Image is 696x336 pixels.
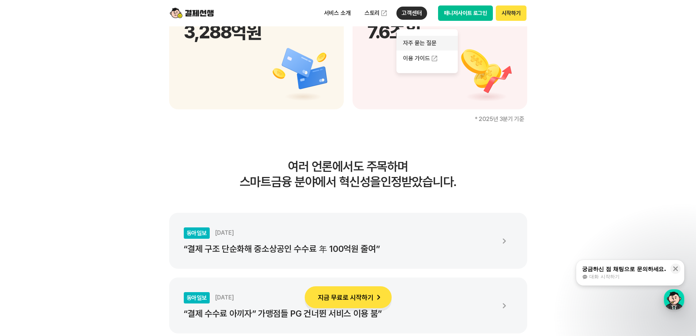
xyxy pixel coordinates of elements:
img: 화살표 아이콘 [496,297,513,314]
a: 설정 [94,232,140,250]
a: 스토리 [360,6,393,20]
p: * 2025년 3분기 기준 [169,116,527,122]
span: 대화 [67,243,76,249]
button: 지금 무료로 시작하기 [305,286,392,308]
img: 외부 도메인 오픈 [380,10,388,17]
button: 시작하기 [496,5,526,21]
p: 고객센터 [396,7,427,20]
img: 화살표 아이콘 [373,292,384,302]
img: logo [170,6,214,20]
p: 서비스 소개 [319,7,356,20]
button: 매니저사이트 로그인 [438,5,493,21]
span: [DATE] [215,294,234,301]
p: 7.6조원 [367,21,513,43]
span: 홈 [23,243,27,249]
span: 설정 [113,243,122,249]
span: [DATE] [215,229,234,236]
p: “결제 수수료 아끼자” 가맹점들 PG 건너뛴 서비스 이용 붐” [184,309,494,319]
a: 자주 묻는 질문 [396,36,458,50]
a: 이용 가이드 [396,50,458,67]
div: 동아일보 [184,227,210,239]
p: “결제 구조 단순화해 중소상공인 수수료 年 100억원 줄여” [184,244,494,254]
p: 3,288억원 [184,21,329,43]
div: 동아일보 [184,292,210,303]
a: 홈 [2,232,48,250]
img: 화살표 아이콘 [496,233,513,249]
a: 대화 [48,232,94,250]
img: 외부 도메인 오픈 [431,55,438,62]
h3: 여러 언론에서도 주목하며 스마트금융 분야에서 혁신성을 인정받았습니다. [169,159,527,189]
